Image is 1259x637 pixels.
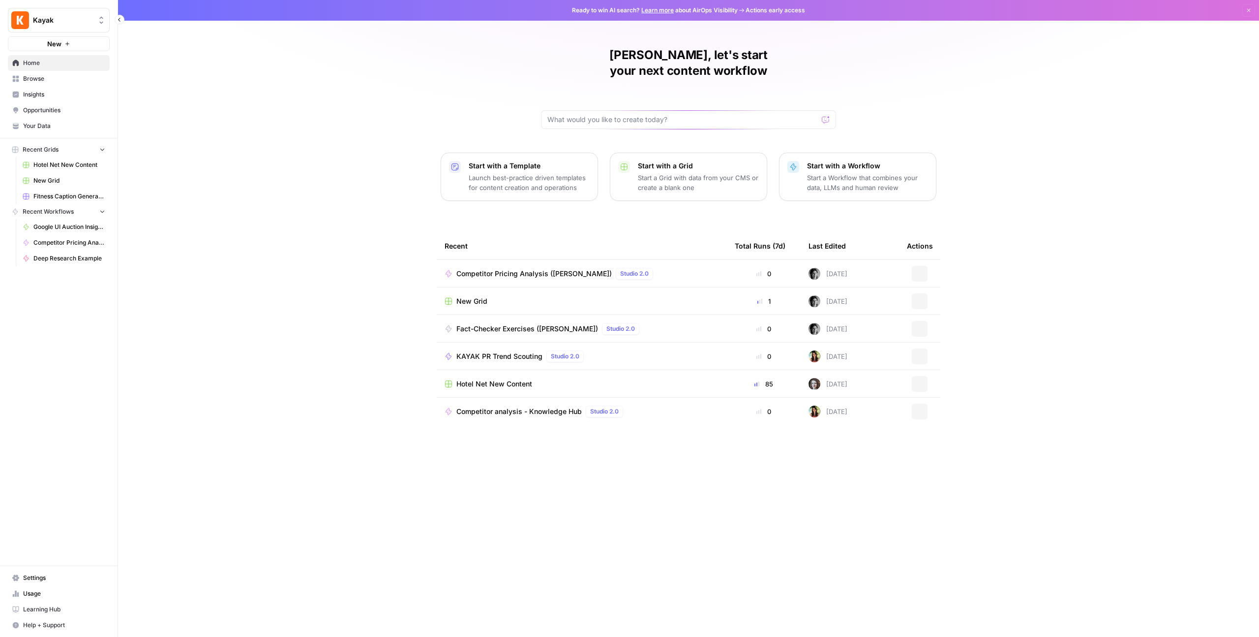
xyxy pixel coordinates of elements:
span: Your Data [23,122,105,130]
a: Usage [8,586,110,602]
span: Settings [23,573,105,582]
span: Opportunities [23,106,105,115]
h1: [PERSON_NAME], let's start your next content workflow [541,47,836,79]
p: Start a Workflow that combines your data, LLMs and human review [807,173,928,192]
div: 0 [735,407,793,416]
span: Browse [23,74,105,83]
div: Recent [445,232,719,259]
span: Actions early access [746,6,805,15]
span: Competitor Pricing Analysis ([PERSON_NAME]) [33,238,105,247]
button: Workspace: Kayak [8,8,110,32]
span: Kayak [33,15,92,25]
span: Recent Workflows [23,207,74,216]
p: Start a Grid with data from your CMS or create a blank one [638,173,759,192]
button: New [8,36,110,51]
a: Home [8,55,110,71]
a: New Grid [18,173,110,189]
a: Learn more [641,6,674,14]
p: Launch best-practice driven templates for content creation and operations [469,173,590,192]
div: [DATE] [809,295,847,307]
span: Deep Research Example [33,254,105,263]
img: e4v89f89x2fg3vu1gtqy01mqi6az [809,350,820,362]
div: 0 [735,324,793,334]
a: Fact-Checker Exercises ([PERSON_NAME])Studio 2.0 [445,323,719,335]
span: Help + Support [23,621,105,630]
a: Learning Hub [8,602,110,617]
span: Home [23,59,105,67]
span: Fact-Checker Exercises ([PERSON_NAME]) [456,324,598,334]
a: Deep Research Example [18,251,110,266]
a: Fitness Caption Generator ([PERSON_NAME]) [18,189,110,204]
button: Start with a WorkflowStart a Workflow that combines your data, LLMs and human review [779,153,936,201]
img: Kayak Logo [11,11,29,29]
span: New Grid [456,296,487,306]
span: Usage [23,589,105,598]
div: Actions [907,232,933,259]
a: Your Data [8,118,110,134]
a: Opportunities [8,102,110,118]
a: KAYAK PR Trend ScoutingStudio 2.0 [445,350,719,362]
span: Competitor Pricing Analysis ([PERSON_NAME]) [456,269,612,279]
span: New Grid [33,176,105,185]
a: Browse [8,71,110,87]
div: 0 [735,269,793,279]
div: [DATE] [809,268,847,280]
span: New [47,39,61,49]
span: Studio 2.0 [620,269,649,278]
img: jj2bur5b5vwzn5rpv3p6c9x605zy [809,295,820,307]
a: Insights [8,87,110,102]
div: 1 [735,296,793,306]
button: Start with a TemplateLaunch best-practice driven templates for content creation and operations [441,153,598,201]
div: [DATE] [809,406,847,417]
div: 85 [735,379,793,389]
input: What would you like to create today? [547,115,818,125]
div: [DATE] [809,350,847,362]
div: Last Edited [809,232,846,259]
img: jj2bur5b5vwzn5rpv3p6c9x605zy [809,323,820,335]
span: Fitness Caption Generator ([PERSON_NAME]) [33,192,105,201]
span: Studio 2.0 [606,324,635,333]
a: Competitor Pricing Analysis ([PERSON_NAME])Studio 2.0 [445,268,719,280]
p: Start with a Grid [638,161,759,171]
span: Learning Hub [23,605,105,614]
a: Hotel Net New Content [445,379,719,389]
a: New Grid [445,296,719,306]
button: Recent Workflows [8,204,110,219]
span: Hotel Net New Content [456,379,532,389]
span: Recent Grids [23,145,59,154]
img: rz7p8tmnmqi1pt4pno23fskyt2v8 [809,378,820,390]
span: Ready to win AI search? about AirOps Visibility [572,6,738,15]
p: Start with a Workflow [807,161,928,171]
a: Google UI Auction Insights files - download (Oliana) [18,219,110,235]
a: Competitor analysis - Knowledge HubStudio 2.0 [445,406,719,417]
span: Google UI Auction Insights files - download (Oliana) [33,223,105,231]
button: Start with a GridStart a Grid with data from your CMS or create a blank one [610,153,767,201]
span: Studio 2.0 [590,407,619,416]
p: Start with a Template [469,161,590,171]
a: Settings [8,570,110,586]
span: Hotel Net New Content [33,160,105,169]
div: 0 [735,351,793,361]
span: Studio 2.0 [551,352,579,361]
span: Competitor analysis - Knowledge Hub [456,407,582,416]
a: Hotel Net New Content [18,157,110,173]
button: Recent Grids [8,142,110,157]
span: KAYAK PR Trend Scouting [456,351,542,361]
div: [DATE] [809,323,847,335]
span: Insights [23,90,105,99]
button: Help + Support [8,617,110,633]
img: e4v89f89x2fg3vu1gtqy01mqi6az [809,406,820,417]
div: [DATE] [809,378,847,390]
div: Total Runs (7d) [735,232,785,259]
a: Competitor Pricing Analysis ([PERSON_NAME]) [18,235,110,251]
img: jj2bur5b5vwzn5rpv3p6c9x605zy [809,268,820,280]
